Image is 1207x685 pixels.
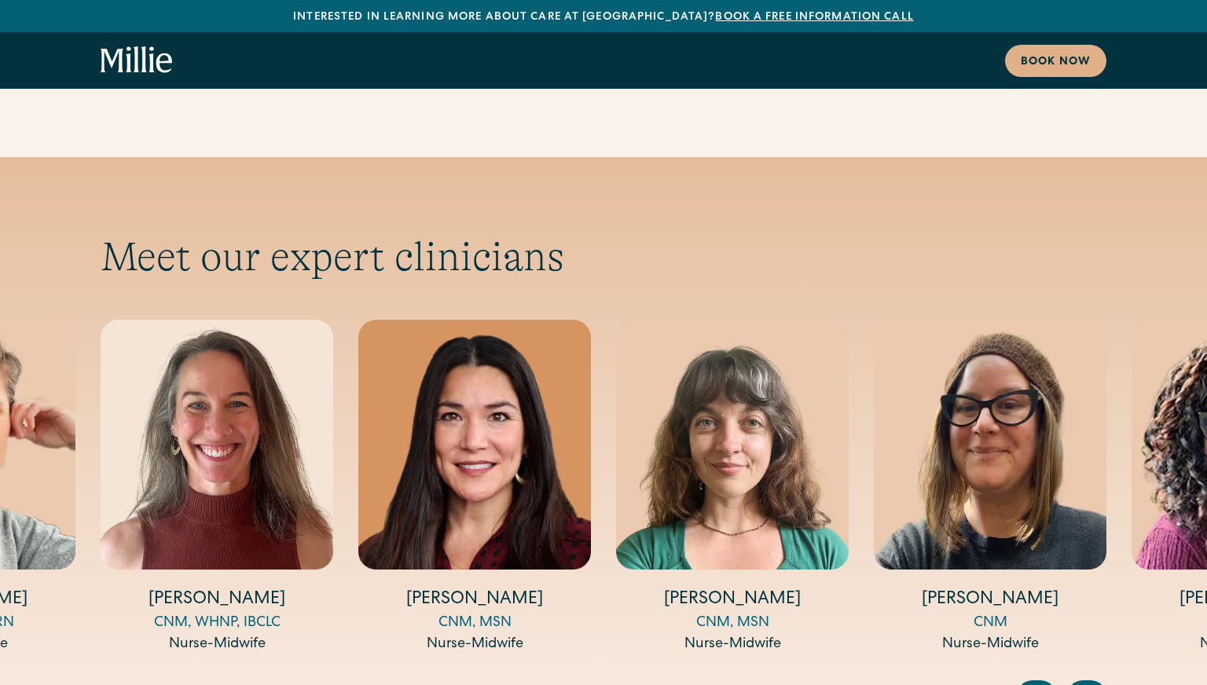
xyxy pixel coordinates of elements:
[616,588,849,613] h4: [PERSON_NAME]
[874,588,1106,613] h4: [PERSON_NAME]
[874,613,1106,634] div: CNM
[616,634,849,655] div: Nurse-Midwife
[101,634,333,655] div: Nurse-Midwife
[101,233,1106,281] h2: Meet our expert clinicians
[1005,45,1106,77] a: Book now
[101,320,333,656] div: 7 / 14
[358,634,591,655] div: Nurse-Midwife
[874,634,1106,655] div: Nurse-Midwife
[101,613,333,634] div: CNM, WHNP, IBCLC
[874,320,1106,656] div: 10 / 14
[358,613,591,634] div: CNM, MSN
[101,46,173,75] a: home
[616,320,849,656] div: 9 / 14
[715,12,913,23] a: Book a free information call
[358,588,591,613] h4: [PERSON_NAME]
[358,320,591,656] div: 8 / 14
[1021,54,1091,71] div: Book now
[101,588,333,613] h4: [PERSON_NAME]
[616,613,849,634] div: CNM, MSN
